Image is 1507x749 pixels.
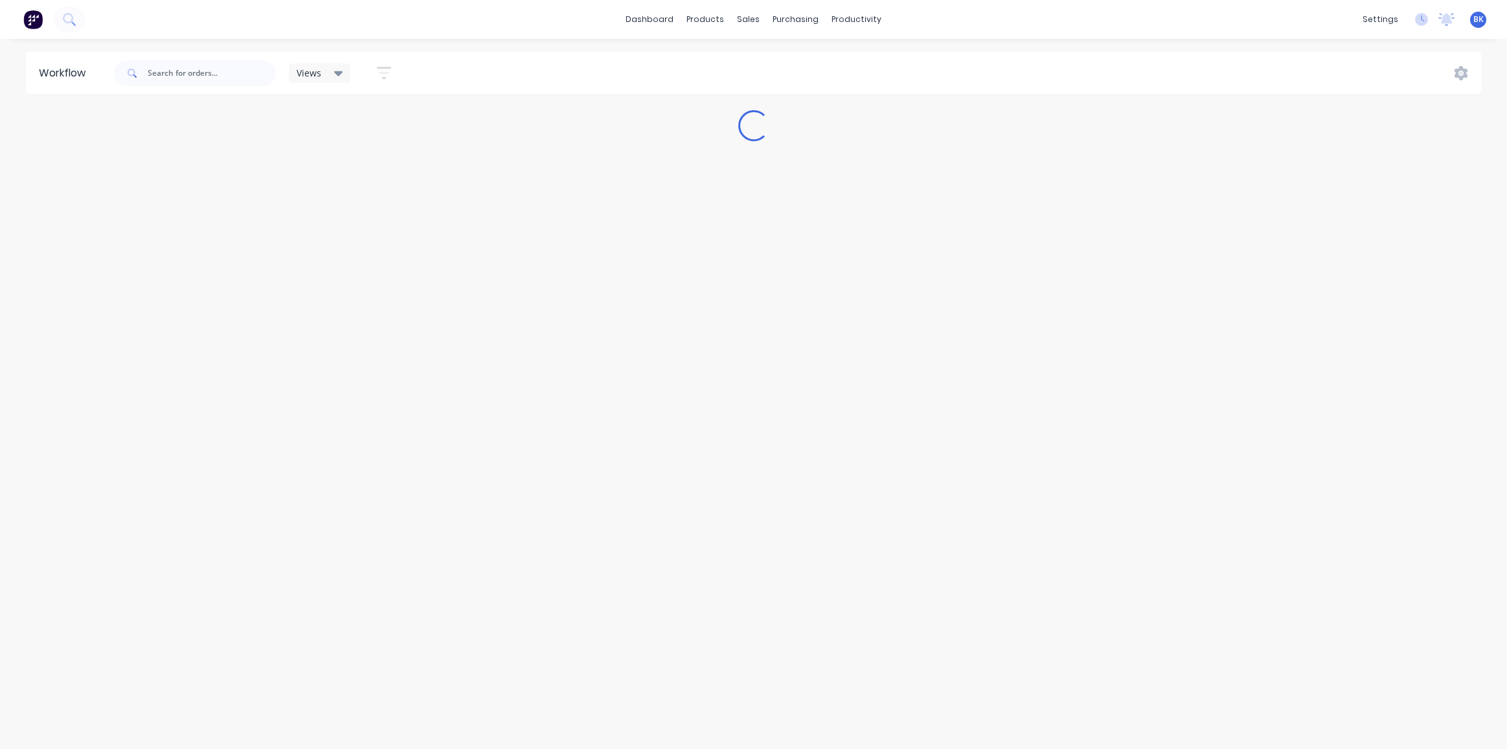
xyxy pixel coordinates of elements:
[731,10,766,29] div: sales
[1473,14,1484,25] span: BK
[766,10,825,29] div: purchasing
[297,66,321,80] span: Views
[1356,10,1405,29] div: settings
[680,10,731,29] div: products
[39,65,92,81] div: Workflow
[23,10,43,29] img: Factory
[148,60,276,86] input: Search for orders...
[619,10,680,29] a: dashboard
[825,10,888,29] div: productivity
